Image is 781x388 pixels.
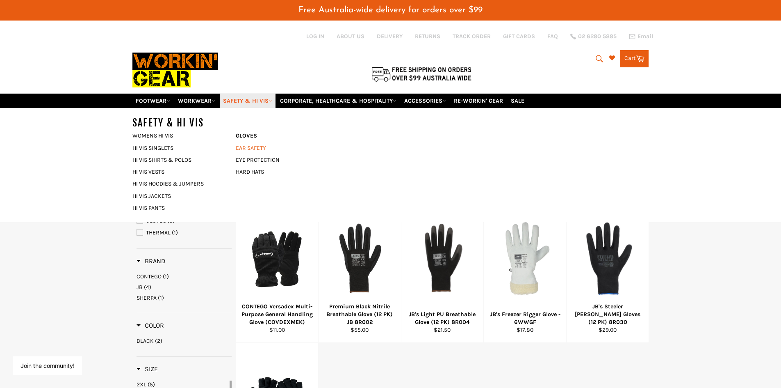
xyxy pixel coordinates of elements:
[277,94,400,108] a: CORPORATE, HEALTHCARE & HOSPITALITY
[175,94,219,108] a: WORKWEAR
[232,142,331,154] a: EAR SAFETY
[306,33,324,40] a: Log in
[137,257,166,265] h3: Brand
[137,365,158,373] span: Size
[232,130,331,142] a: GLOVES
[241,303,313,326] div: CONTEGO Versadex Multi-Purpose General Handling Glove (COVDEXMEK)
[566,201,649,343] a: JB's Steeler Sandy Nitrile Gloves (12 PK) 8R030JB's Steeler [PERSON_NAME] Gloves (12 PK) 8R030$29.00
[298,6,483,14] span: Free Australia-wide delivery for orders over $99
[401,201,484,343] a: JB's Light PU Breathable Glove (12 PK) 8R004JB's Light PU Breathable Glove (12 PK) 8R004$21.50
[232,154,331,166] a: EYE PROTECTION
[415,32,440,40] a: RETURNS
[155,337,162,344] span: (2)
[128,154,228,166] a: HI VIS SHIRTS & POLOS
[158,294,164,301] span: (1)
[137,365,158,373] h3: Size
[172,229,178,236] span: (1)
[489,310,561,326] div: JB's Freezer Rigger Glove - 6WWGF
[137,337,154,344] span: BLACK
[137,381,146,388] span: 2XL
[137,294,157,301] span: SHERPA
[137,294,232,302] a: SHERPA
[128,130,228,142] a: WOMENS HI VIS
[128,202,228,214] a: HI VIS PANTS
[137,283,232,291] a: JB
[128,178,228,190] a: HI VIS HOODIES & JUMPERS
[137,284,143,291] span: JB
[547,32,558,40] a: FAQ
[578,34,617,39] span: 02 6280 5885
[20,362,75,369] button: Join the community!
[638,34,653,39] span: Email
[167,217,175,224] span: (5)
[572,303,644,326] div: JB's Steeler [PERSON_NAME] Gloves (12 PK) 8R030
[401,94,449,108] a: ACCESSORIES
[406,310,478,326] div: JB's Light PU Breathable Glove (12 PK) 8R004
[132,116,236,130] h5: SAFETY & HI VIS
[232,166,331,178] a: HARD HATS
[137,337,232,345] a: BLACK
[337,32,364,40] a: ABOUT US
[146,217,166,224] span: GLOVES
[146,229,171,236] span: THERMAL
[620,50,649,67] a: Cart
[508,94,528,108] a: SALE
[370,65,473,83] img: Flat $9.95 shipping Australia wide
[137,321,164,330] h3: Color
[137,273,162,280] span: CONTEGO
[137,228,232,237] a: THERMAL
[629,33,653,40] a: Email
[148,381,155,388] span: (5)
[236,201,319,343] a: CONTEGO Versadex Multi-Purpose General Handling Glove (COVDEXMEK)CONTEGO Versadex Multi-Purpose G...
[483,201,566,343] a: JB's Freezer Rigger Glove - 6WWGFJB's Freezer Rigger Glove - 6WWGF$17.80
[503,32,535,40] a: GIFT CARDS
[137,273,232,280] a: CONTEGO
[128,166,228,178] a: HI VIS VESTS
[318,201,401,343] a: Premium Black Nitrile Breathable Glove (12 PK) JB 8R002Premium Black Nitrile Breathable Glove (12...
[144,284,151,291] span: (4)
[220,94,276,108] a: SAFETY & HI VIS
[132,47,218,93] img: Workin Gear leaders in Workwear, Safety Boots, PPE, Uniforms. Australia's No.1 in Workwear
[570,34,617,39] a: 02 6280 5885
[451,94,506,108] a: RE-WORKIN' GEAR
[377,32,403,40] a: DELIVERY
[128,142,228,154] a: HI VIS SINGLETS
[128,190,228,202] a: Hi VIS JACKETS
[324,303,396,326] div: Premium Black Nitrile Breathable Glove (12 PK) JB 8R002
[453,32,491,40] a: TRACK ORDER
[163,273,169,280] span: (1)
[132,94,173,108] a: FOOTWEAR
